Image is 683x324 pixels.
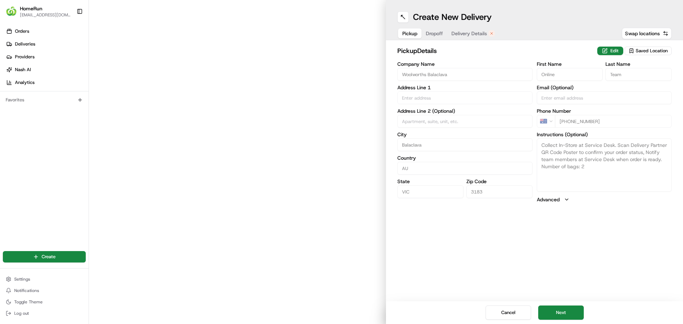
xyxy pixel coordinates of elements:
label: Company Name [397,62,533,67]
button: HomeRun [20,5,42,12]
label: City [397,132,533,137]
label: Address Line 1 [397,85,533,90]
a: Orders [3,26,89,37]
a: Providers [3,51,89,63]
span: Log out [14,310,29,316]
input: Enter first name [537,68,603,81]
span: Create [42,254,55,260]
h1: Create New Delivery [413,11,492,23]
label: Zip Code [466,179,533,184]
button: Toggle Theme [3,297,86,307]
input: Enter last name [605,68,672,81]
h2: pickup Details [397,46,593,56]
button: Notifications [3,286,86,296]
label: Address Line 2 (Optional) [397,108,533,113]
button: [EMAIL_ADDRESS][DOMAIN_NAME] [20,12,71,18]
span: Notifications [14,288,39,293]
span: Settings [14,276,30,282]
span: Saved Location [636,48,668,54]
span: Swap locations [625,30,660,37]
span: Pickup [402,30,417,37]
span: Nash AI [15,67,31,73]
button: Next [538,306,584,320]
span: Toggle Theme [14,299,43,305]
button: Settings [3,274,86,284]
label: State [397,179,464,184]
button: Edit [597,47,623,55]
span: Delivery Details [451,30,487,37]
input: Enter email address [537,91,672,104]
a: Deliveries [3,38,89,50]
button: Create [3,251,86,262]
input: Enter phone number [555,115,672,128]
input: Enter company name [397,68,533,81]
label: Last Name [605,62,672,67]
input: Enter city [397,138,533,151]
label: First Name [537,62,603,67]
input: Enter address [397,91,533,104]
input: Enter zip code [466,185,533,198]
input: Enter state [397,185,464,198]
label: Email (Optional) [537,85,672,90]
a: Nash AI [3,64,89,75]
span: Providers [15,54,35,60]
input: Enter country [397,162,533,175]
span: Orders [15,28,29,34]
div: Favorites [3,94,86,106]
textarea: Collect In-Store at Service Desk. Scan Delivery Partner QR Code Poster to confirm your order stat... [537,138,672,192]
label: Phone Number [537,108,672,113]
button: Advanced [537,196,672,203]
label: Instructions (Optional) [537,132,672,137]
a: Analytics [3,77,89,88]
img: HomeRun [6,6,17,17]
button: Saved Location [625,46,672,56]
span: Dropoff [426,30,443,37]
span: Analytics [15,79,35,86]
label: Advanced [537,196,560,203]
input: Apartment, suite, unit, etc. [397,115,533,128]
label: Country [397,155,533,160]
button: Cancel [486,306,531,320]
button: HomeRunHomeRun[EMAIL_ADDRESS][DOMAIN_NAME] [3,3,74,20]
span: Deliveries [15,41,35,47]
button: Swap locations [622,28,672,39]
button: Log out [3,308,86,318]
